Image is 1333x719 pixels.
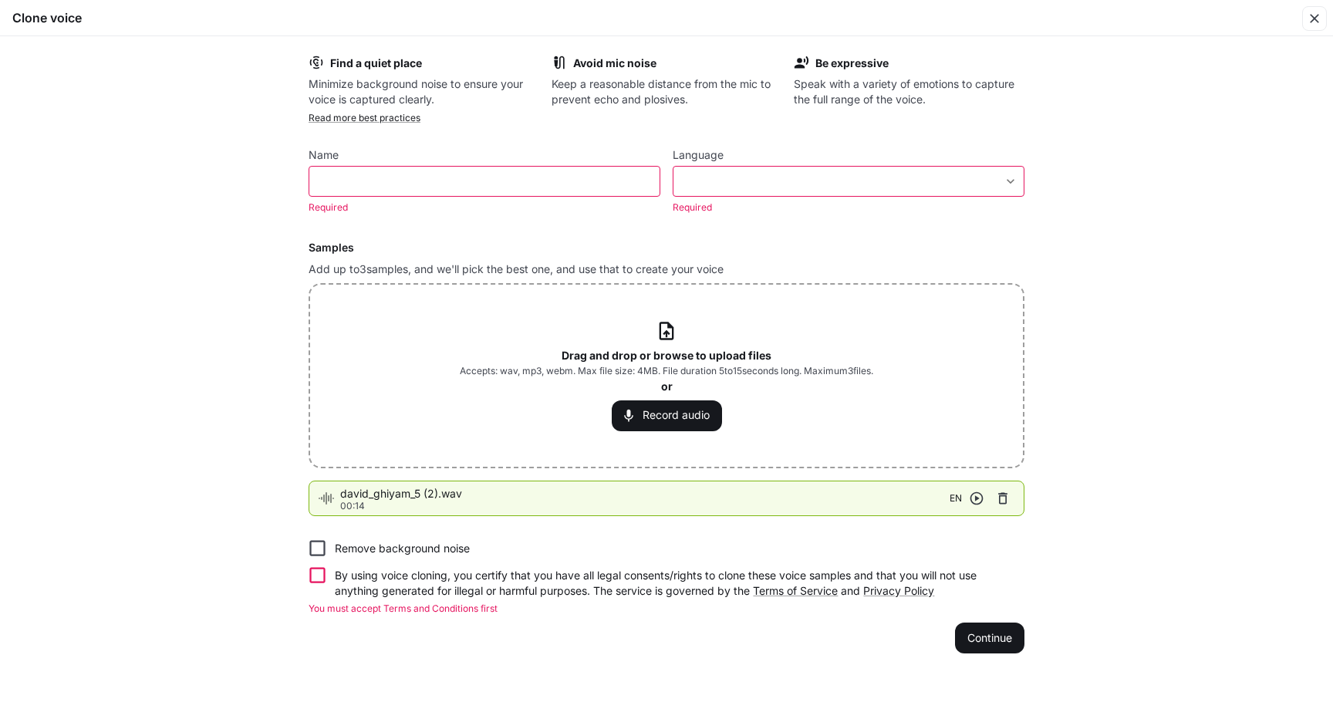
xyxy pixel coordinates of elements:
p: Required [309,200,650,215]
b: Be expressive [815,56,889,69]
p: Add up to 3 samples, and we'll pick the best one, and use that to create your voice [309,262,1024,277]
b: Find a quiet place [330,56,422,69]
span: Accepts: wav, mp3, webm. Max file size: 4MB. File duration 5 to 15 seconds long. Maximum 3 files. [460,363,873,379]
div: ​ [673,174,1024,189]
p: Keep a reasonable distance from the mic to prevent echo and plosives. [552,76,782,107]
p: Remove background noise [335,541,470,556]
h5: Clone voice [12,9,82,26]
h6: Samples [309,240,1024,255]
button: Continue [955,623,1024,653]
p: By using voice cloning, you certify that you have all legal consents/rights to clone these voice ... [335,568,1012,599]
button: Record audio [612,400,722,431]
p: 00:14 [340,501,950,511]
p: Minimize background noise to ensure your voice is captured clearly. [309,76,539,107]
a: Read more best practices [309,112,420,123]
a: Terms of Service [753,584,838,597]
p: Required [673,200,1014,215]
p: You must accept Terms and Conditions first [309,601,1024,616]
a: Privacy Policy [863,584,934,597]
span: david_ghiyam_5 (2).wav [340,486,950,501]
p: Speak with a variety of emotions to capture the full range of the voice. [794,76,1024,107]
p: Name [309,150,339,160]
b: Drag and drop or browse to upload files [562,349,771,362]
span: EN [950,491,962,506]
b: Avoid mic noise [573,56,656,69]
b: or [661,380,673,393]
p: Language [673,150,724,160]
